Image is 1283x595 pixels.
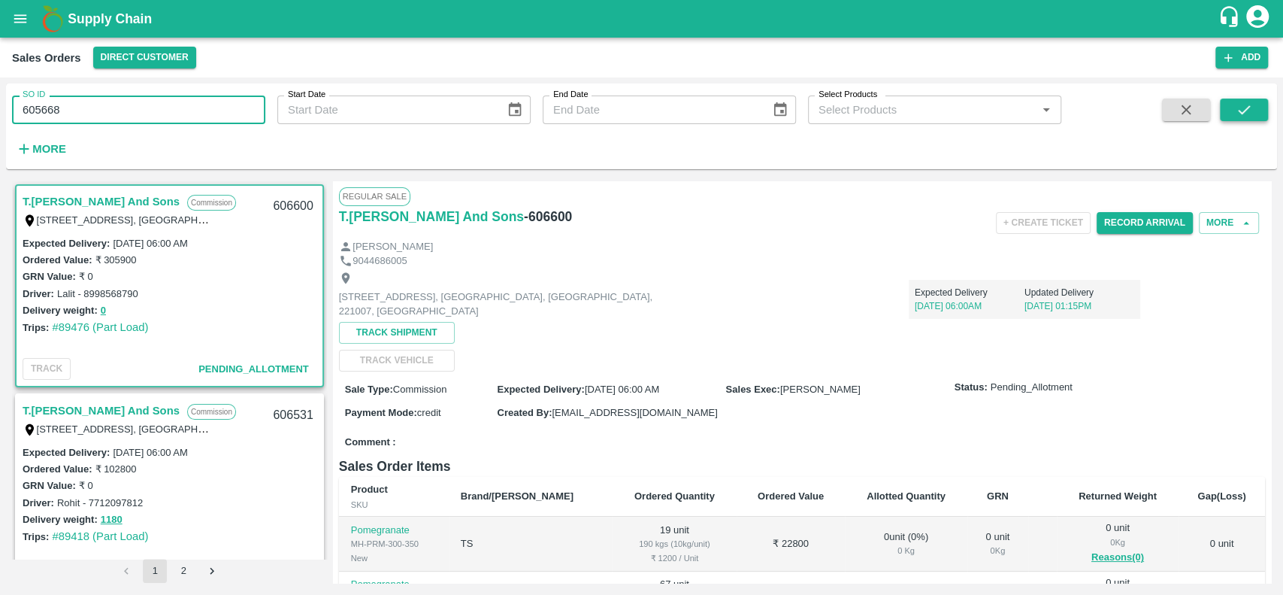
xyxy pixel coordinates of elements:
button: 1180 [101,512,123,529]
b: Gap(Loss) [1197,490,1245,502]
div: 606600 [264,189,322,224]
button: Add [1215,47,1268,68]
img: logo [38,4,68,34]
div: SKU [351,498,437,512]
div: customer-support [1218,5,1244,32]
button: Choose date [766,96,794,124]
label: Status: [955,381,988,395]
button: Open [1036,100,1056,120]
p: [DATE] 06:00AM [915,299,1024,313]
a: #89418 (Part Load) [52,530,148,542]
p: Pomegranate [351,524,437,538]
b: Ordered Value [758,490,824,502]
nav: pagination navigation [112,559,226,583]
label: Sale Type : [345,384,393,395]
input: Select Products [812,100,1032,120]
button: Go to page 2 [171,559,195,583]
label: ₹ 102800 [95,463,136,475]
label: Trips: [23,322,49,333]
span: Commission [393,384,447,395]
label: End Date [553,89,588,101]
td: 0 unit [1179,517,1265,572]
a: #89476 (Part Load) [52,321,148,333]
div: 0 Kg [1069,536,1167,549]
div: 0 unit [1069,521,1167,566]
label: Trips: [23,531,49,542]
label: Start Date [288,89,325,101]
b: Supply Chain [68,11,152,26]
button: Record Arrival [1097,212,1193,234]
button: Choose date [501,96,529,124]
label: [STREET_ADDRESS], [GEOGRAPHIC_DATA], [GEOGRAPHIC_DATA], 221007, [GEOGRAPHIC_DATA] [37,214,493,226]
input: Enter SO ID [12,96,265,124]
button: More [12,136,70,162]
label: SO ID [23,89,45,101]
button: Select DC [93,47,196,68]
label: Delivery weight: [23,305,98,316]
button: page 1 [143,559,167,583]
label: [DATE] 06:00 AM [113,447,187,458]
label: Expected Delivery : [23,447,110,458]
label: Delivery weight: [23,514,98,525]
p: Commission [187,195,236,211]
p: [STREET_ADDRESS], [GEOGRAPHIC_DATA], [GEOGRAPHIC_DATA], 221007, [GEOGRAPHIC_DATA] [339,290,677,318]
p: Pomegranate [351,578,437,592]
button: More [1199,212,1259,234]
td: 19 unit [612,517,737,572]
label: Driver: [23,497,54,508]
h6: - 606600 [524,206,572,227]
b: Allotted Quantity [867,490,946,502]
div: 0 unit ( 0 %) [857,530,955,558]
div: 0 Kg [857,544,955,557]
div: account of current user [1244,3,1271,35]
span: [EMAIL_ADDRESS][DOMAIN_NAME] [552,407,717,418]
a: Supply Chain [68,8,1218,29]
label: Select Products [819,89,877,101]
b: GRN [987,490,1009,502]
strong: More [32,143,66,155]
label: [DATE] 06:00 AM [113,238,187,249]
input: End Date [543,96,760,124]
label: [STREET_ADDRESS], [GEOGRAPHIC_DATA], [GEOGRAPHIC_DATA], 221007, [GEOGRAPHIC_DATA] [37,423,493,435]
b: Ordered Quantity [634,490,715,502]
div: Sales Orders [12,48,81,68]
p: Updated Delivery [1024,286,1134,299]
label: Expected Delivery : [23,238,110,249]
h6: Sales Order Items [339,456,1265,477]
label: Driver: [23,288,54,299]
p: Expected Delivery [915,286,1024,299]
p: [PERSON_NAME] [353,240,433,254]
div: 190 kgs (10kg/unit) [624,537,725,551]
div: 606531 [264,398,322,433]
label: Sales Exec : [726,384,780,395]
span: credit [417,407,441,418]
label: Expected Delivery : [497,384,584,395]
button: Track Shipment [339,322,455,344]
span: Regular Sale [339,187,410,205]
div: New [351,551,437,565]
label: Comment : [345,436,396,450]
button: Reasons(0) [1069,549,1167,566]
b: Product [351,484,388,495]
div: MH-PRM-300-350 [351,537,437,551]
label: GRN Value: [23,271,76,282]
td: TS [449,517,613,572]
span: Pending_Allotment [991,381,1073,395]
span: [PERSON_NAME] [780,384,861,395]
span: [DATE] 06:00 AM [585,384,659,395]
a: T.[PERSON_NAME] And Sons [23,401,180,420]
div: 0 unit [979,530,1016,558]
label: ₹ 305900 [95,254,136,266]
button: open drawer [3,2,38,36]
label: Created By : [497,407,552,418]
div: ₹ 1200 / Unit [624,551,725,565]
a: T.[PERSON_NAME] And Sons [339,206,524,227]
p: Commission [187,404,236,420]
label: Ordered Value: [23,254,92,266]
label: ₹ 0 [79,271,93,282]
button: Go to next page [200,559,224,583]
span: Pending_Allotment [198,363,309,375]
p: 9044686005 [353,254,407,269]
a: T.[PERSON_NAME] And Sons [23,192,180,211]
